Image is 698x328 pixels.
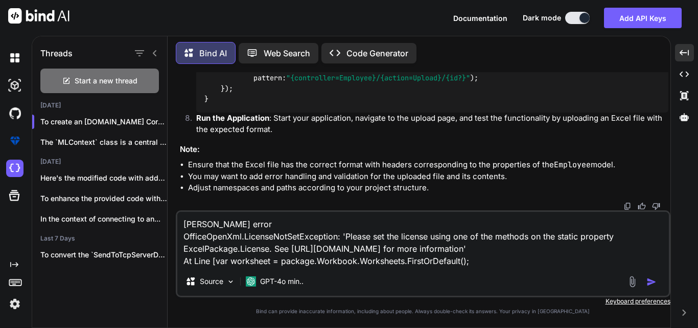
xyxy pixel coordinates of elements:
[453,13,507,24] button: Documentation
[646,277,657,287] img: icon
[6,160,24,177] img: cloudideIcon
[40,214,167,224] p: In the context of connecting to an...
[264,47,310,59] p: Web Search
[652,202,660,210] img: dislike
[40,137,167,147] p: The `MLContext` class is a central part ...
[180,144,668,156] h3: Note:
[32,234,167,243] h2: Last 7 Days
[246,276,256,287] img: GPT-4o mini
[6,132,24,149] img: premium
[638,202,646,210] img: like
[8,8,69,24] img: Bind AI
[177,212,669,267] textarea: [PERSON_NAME] error OfficeOpenXml.LicenseNotSetException: 'Please set the license using one of th...
[554,160,591,170] code: Employee
[623,202,632,210] img: copy
[226,277,235,286] img: Pick Models
[188,159,668,171] li: Ensure that the Excel file has the correct format with headers corresponding to the properties of...
[40,250,167,260] p: To convert the `SendToTcpServerDataDetails` method to be...
[260,276,304,287] p: GPT-4o min..
[626,276,638,288] img: attachment
[604,8,682,28] button: Add API Keys
[40,173,167,183] p: Here's the modified code with added summary...
[40,193,167,204] p: To enhance the provided code with professional...
[200,276,223,287] p: Source
[6,77,24,94] img: darkAi-studio
[40,47,73,59] h1: Threads
[188,171,668,183] li: You may want to add error handling and validation for the uploaded file and its contents.
[286,74,470,83] span: "{controller=Employee}/{action=Upload}/{id?}"
[176,297,670,305] p: Keyboard preferences
[32,101,167,110] h2: [DATE]
[453,14,507,23] span: Documentation
[6,295,24,313] img: settings
[523,13,561,23] span: Dark mode
[6,104,24,122] img: githubDark
[75,76,137,86] span: Start a new thread
[32,158,167,166] h2: [DATE]
[176,308,670,315] p: Bind can provide inaccurate information, including about people. Always double-check its answers....
[199,47,227,59] p: Bind AI
[188,182,668,194] li: Adjust namespaces and paths according to your project structure.
[6,49,24,67] img: darkChat
[196,113,668,136] p: : Start your application, navigate to the upload page, and test the functionality by uploading an...
[196,113,269,123] strong: Run the Application
[40,117,167,127] p: To create an [DOMAIN_NAME] Core application th...
[346,47,408,59] p: Code Generator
